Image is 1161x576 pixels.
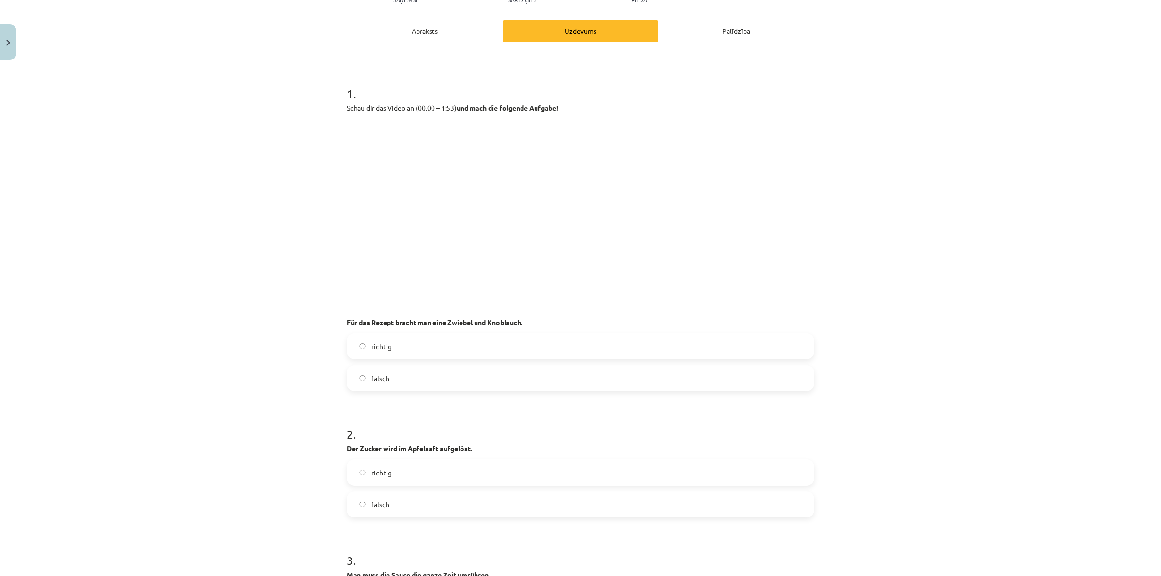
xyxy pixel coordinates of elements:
[347,318,522,326] strong: Für das Rezept bracht man eine Zwiebel und Knoblauch.
[372,500,389,510] span: falsch
[658,20,814,42] div: Palīdzība
[372,468,392,478] span: richtig
[347,20,503,42] div: Apraksts
[359,375,366,382] input: falsch
[347,537,814,567] h1: 3 .
[6,40,10,46] img: icon-close-lesson-0947bae3869378f0d4975bcd49f059093ad1ed9edebbc8119c70593378902aed.svg
[347,411,814,441] h1: 2 .
[347,444,472,453] strong: Der Zucker wird im Apfelsaft aufgelöst.
[457,103,558,112] strong: und mach die folgende Aufgabe!
[347,103,814,113] p: Schau dir das Video an (00.00 – 1:53)
[359,502,366,508] input: falsch
[372,373,389,384] span: falsch
[503,20,658,42] div: Uzdevums
[347,70,814,100] h1: 1 .
[372,341,392,352] span: richtig
[359,470,366,476] input: richtig
[359,343,366,350] input: richtig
